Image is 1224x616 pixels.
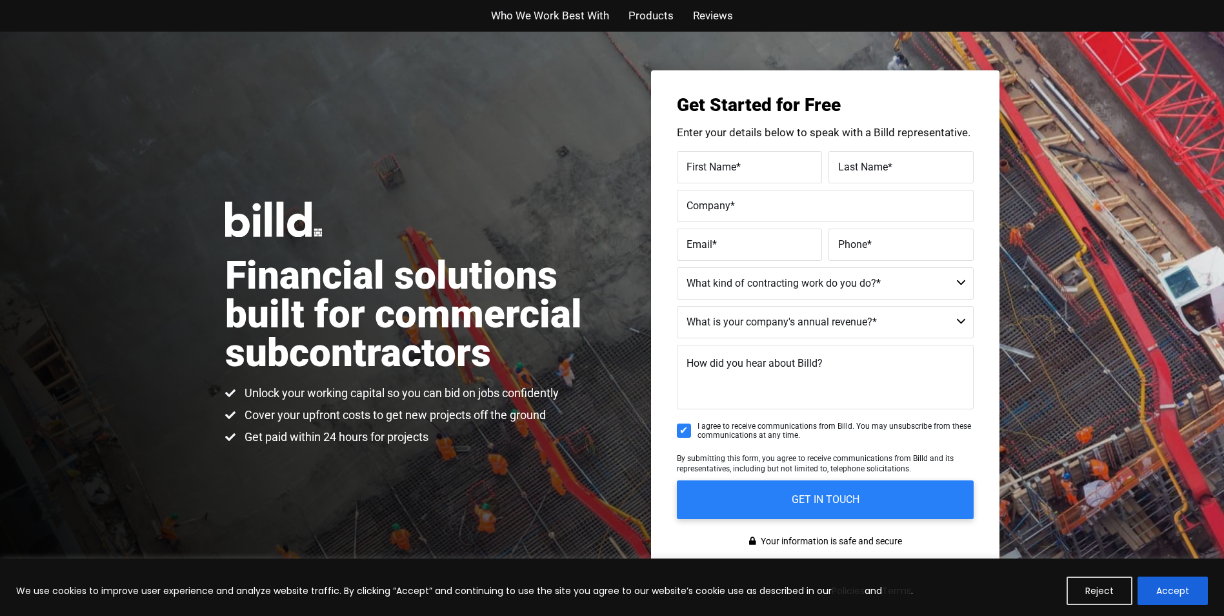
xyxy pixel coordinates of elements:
[687,357,823,369] span: How did you hear about Billd?
[241,429,428,445] span: Get paid within 24 hours for projects
[687,238,712,250] span: Email
[491,6,609,25] a: Who We Work Best With
[693,6,733,25] a: Reviews
[225,256,612,373] h1: Financial solutions built for commercial subcontractors
[677,424,691,438] input: I agree to receive communications from Billd. You may unsubscribe from these communications at an...
[1138,577,1208,605] button: Accept
[687,199,730,211] span: Company
[882,584,911,597] a: Terms
[687,160,736,172] span: First Name
[628,6,674,25] a: Products
[677,480,974,519] input: GET IN TOUCH
[1067,577,1132,605] button: Reject
[677,96,974,114] h3: Get Started for Free
[838,238,867,250] span: Phone
[16,583,913,599] p: We use cookies to improve user experience and analyze website traffic. By clicking “Accept” and c...
[677,127,974,138] p: Enter your details below to speak with a Billd representative.
[697,422,974,440] span: I agree to receive communications from Billd. You may unsubscribe from these communications at an...
[838,160,888,172] span: Last Name
[832,584,865,597] a: Policies
[677,454,954,473] span: By submitting this form, you agree to receive communications from Billd and its representatives, ...
[241,407,546,423] span: Cover your upfront costs to get new projects off the ground
[757,532,902,551] span: Your information is safe and secure
[241,385,559,401] span: Unlock your working capital so you can bid on jobs confidently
